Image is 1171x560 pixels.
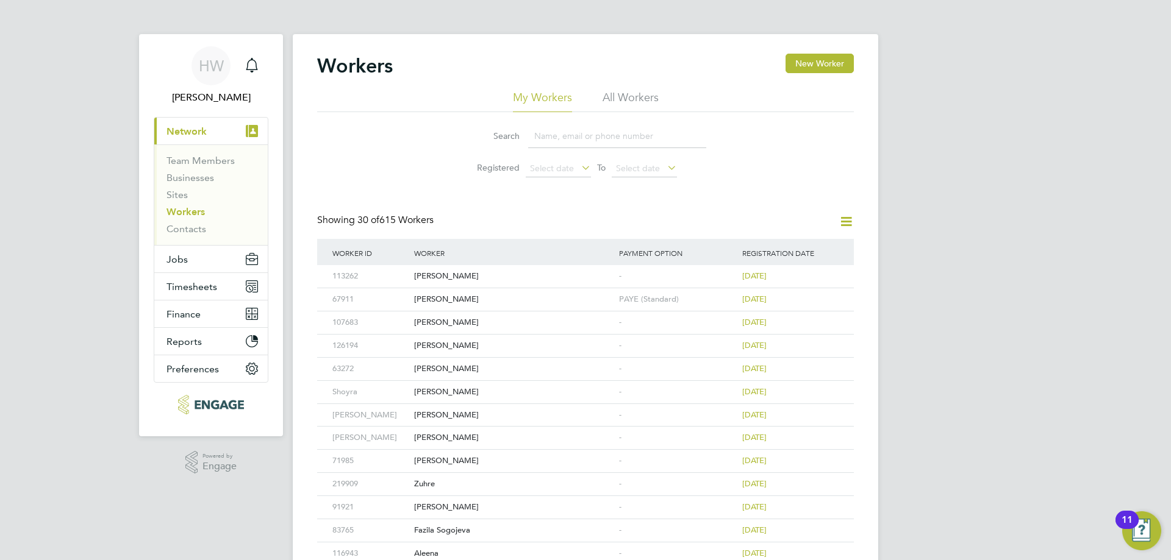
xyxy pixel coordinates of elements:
span: [DATE] [742,386,767,397]
span: [DATE] [742,525,767,535]
a: Workers [167,206,205,218]
a: Powered byEngage [185,451,237,474]
div: 83765 [329,519,411,542]
div: [PERSON_NAME] [411,427,616,449]
span: [DATE] [742,363,767,374]
div: 113262 [329,265,411,288]
div: Shoyra [329,381,411,403]
label: Search [465,130,520,141]
a: [PERSON_NAME][PERSON_NAME]-[DATE] [329,403,842,414]
span: [DATE] [742,317,767,327]
span: Finance [167,308,201,320]
button: Jobs [154,246,268,272]
div: [PERSON_NAME] [411,358,616,380]
button: Finance [154,300,268,327]
a: 71985[PERSON_NAME]-[DATE] [329,449,842,459]
a: Sites [167,189,188,200]
div: - [616,311,739,334]
span: Engage [202,461,237,472]
div: [PERSON_NAME] [411,265,616,288]
span: [DATE] [742,502,767,512]
div: Worker [411,239,616,267]
a: Go to home page [154,395,268,414]
a: 113262[PERSON_NAME]-[DATE] [329,264,842,275]
img: xede-logo-retina.png [178,395,243,414]
button: Open Resource Center, 11 new notifications [1122,511,1161,550]
span: [DATE] [742,409,767,420]
div: 63272 [329,358,411,380]
span: [DATE] [742,455,767,466]
div: Fazila Sogojeva [411,519,616,542]
a: Team Members [167,155,235,166]
div: [PERSON_NAME] [411,450,616,472]
div: - [616,473,739,495]
span: [DATE] [742,432,767,442]
nav: Main navigation [139,34,283,436]
div: 126194 [329,335,411,357]
span: Preferences [167,363,219,375]
span: [DATE] [742,478,767,489]
a: Contacts [167,223,206,235]
span: [DATE] [742,340,767,350]
a: 116943Aleena-[DATE] [329,542,842,552]
div: Zuhre [411,473,616,495]
span: Reports [167,336,202,347]
div: [PERSON_NAME] [329,427,411,449]
button: Reports [154,328,268,355]
a: 63272[PERSON_NAME]-[DATE] [329,357,842,367]
div: 219909 [329,473,411,495]
div: - [616,265,739,288]
div: [PERSON_NAME] [411,381,616,403]
label: Registered [465,162,520,173]
div: - [616,358,739,380]
div: [PERSON_NAME] [329,404,411,427]
div: [PERSON_NAME] [411,311,616,334]
a: Shoyra[PERSON_NAME]-[DATE] [329,380,842,391]
span: 615 Workers [357,214,434,226]
span: [DATE] [742,548,767,558]
div: 91921 [329,496,411,519]
div: Worker ID [329,239,411,267]
div: 107683 [329,311,411,334]
a: HW[PERSON_NAME] [154,46,268,105]
button: New Worker [786,54,854,73]
a: 126194[PERSON_NAME]-[DATE] [329,334,842,344]
a: 83765Fazila Sogojeva-[DATE] [329,519,842,529]
div: - [616,404,739,427]
div: 71985 [329,450,411,472]
div: [PERSON_NAME] [411,496,616,519]
span: Network [167,126,207,137]
span: HW [199,58,224,74]
button: Network [154,118,268,144]
div: - [616,496,739,519]
a: Businesses [167,172,214,183]
span: [DATE] [742,271,767,281]
span: Select date [530,163,574,174]
div: 11 [1122,520,1133,536]
span: Select date [616,163,660,174]
span: Jobs [167,253,188,265]
span: To [593,160,609,175]
button: Preferences [154,355,268,382]
input: Name, email or phone number [528,124,706,148]
a: 107683[PERSON_NAME]-[DATE] [329,311,842,321]
div: [PERSON_NAME] [411,335,616,357]
a: 67911[PERSON_NAME]PAYE (Standard)[DATE] [329,288,842,298]
div: Payment Option [616,239,739,267]
span: [DATE] [742,294,767,304]
button: Timesheets [154,273,268,300]
div: - [616,381,739,403]
span: Powered by [202,451,237,461]
span: Hannah Whitten [154,90,268,105]
div: - [616,519,739,542]
div: - [616,427,739,449]
a: 91921[PERSON_NAME]-[DATE] [329,495,842,506]
div: Registration Date [739,239,842,267]
div: [PERSON_NAME] [411,288,616,311]
li: My Workers [513,90,572,112]
div: [PERSON_NAME] [411,404,616,427]
h2: Workers [317,54,393,78]
li: All Workers [603,90,659,112]
div: - [616,450,739,472]
a: 219909Zuhre-[DATE] [329,472,842,483]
